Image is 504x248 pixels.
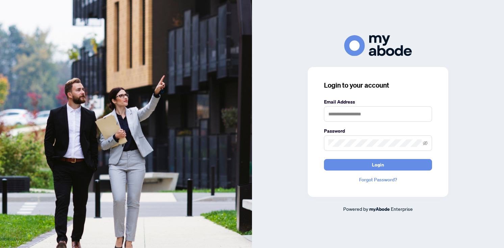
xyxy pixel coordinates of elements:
label: Email Address [324,98,432,106]
a: myAbode [369,205,390,213]
h3: Login to your account [324,81,432,90]
span: Enterprise [391,206,413,212]
button: Login [324,159,432,171]
span: Login [372,159,384,170]
span: Powered by [343,206,368,212]
a: Forgot Password? [324,176,432,183]
label: Password [324,127,432,135]
img: ma-logo [344,35,412,56]
span: eye-invisible [423,141,428,145]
